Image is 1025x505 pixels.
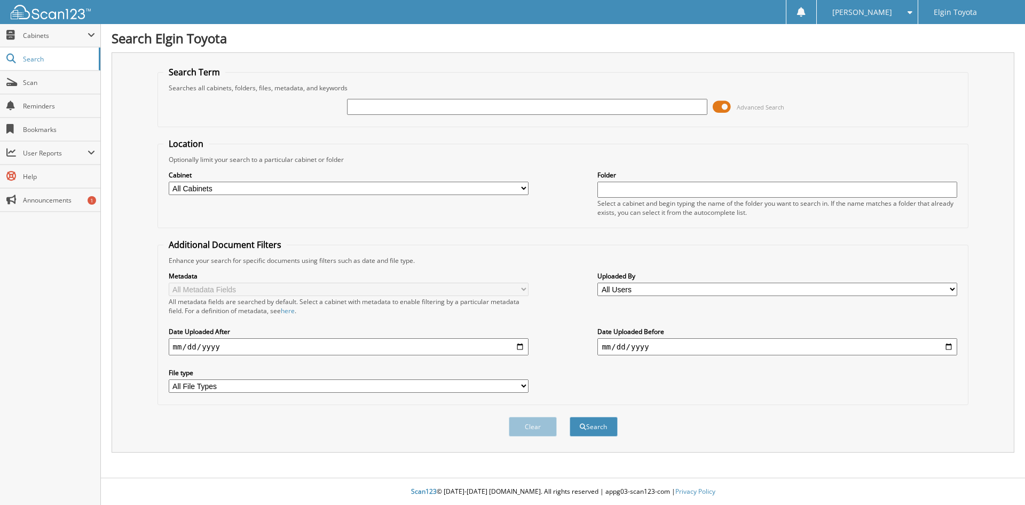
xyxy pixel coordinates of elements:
span: Help [23,172,95,181]
h1: Search Elgin Toyota [112,29,1014,47]
span: Elgin Toyota [934,9,977,15]
label: File type [169,368,529,377]
span: [PERSON_NAME] [832,9,892,15]
span: Cabinets [23,31,88,40]
span: Scan123 [411,487,437,496]
button: Search [570,417,618,437]
span: User Reports [23,149,88,158]
span: Search [23,55,93,64]
label: Cabinet [169,170,529,180]
div: © [DATE]-[DATE] [DOMAIN_NAME]. All rights reserved | appg03-scan123-com | [101,479,1025,505]
span: Scan [23,78,95,87]
span: Announcements [23,196,95,205]
button: Clear [509,417,557,437]
label: Uploaded By [597,271,957,281]
span: Reminders [23,102,95,111]
span: Bookmarks [23,125,95,134]
a: Privacy Policy [675,487,715,496]
div: Select a cabinet and begin typing the name of the folder you want to search in. If the name match... [597,199,957,217]
legend: Search Term [163,66,225,78]
legend: Additional Document Filters [163,239,287,251]
label: Date Uploaded After [169,327,529,336]
label: Date Uploaded Before [597,327,957,336]
label: Metadata [169,271,529,281]
a: here [281,306,295,315]
span: Advanced Search [737,103,784,111]
input: start [169,338,529,355]
div: All metadata fields are searched by default. Select a cabinet with metadata to enable filtering b... [169,297,529,315]
div: Optionally limit your search to a particular cabinet or folder [163,155,963,164]
img: scan123-logo-white.svg [11,5,91,19]
label: Folder [597,170,957,180]
div: Searches all cabinets, folders, files, metadata, and keywords [163,83,963,92]
input: end [597,338,957,355]
div: 1 [88,196,96,205]
div: Enhance your search for specific documents using filters such as date and file type. [163,256,963,265]
legend: Location [163,138,209,150]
